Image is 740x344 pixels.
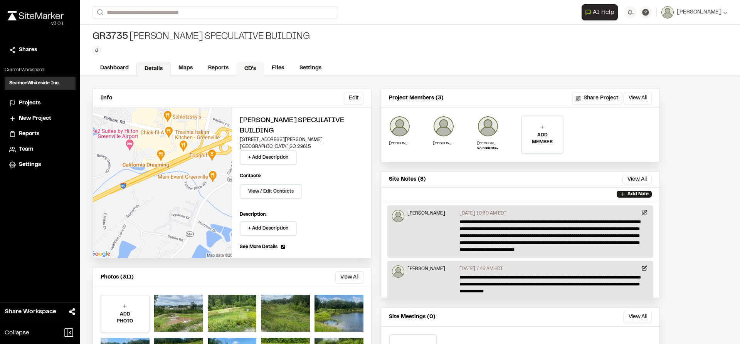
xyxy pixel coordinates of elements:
a: Projects [9,99,71,107]
button: Search [92,6,106,19]
a: New Project [9,114,71,123]
span: Share Workspace [5,307,56,316]
a: CD's [236,62,264,76]
h2: [PERSON_NAME] Speculative Building [240,116,363,136]
p: ADD PHOTO [101,311,149,325]
span: Reports [19,130,39,138]
h3: SeamonWhiteside Inc. [9,80,60,87]
button: [PERSON_NAME] [661,6,728,18]
a: Dashboard [92,61,136,76]
p: [DATE] 7:46 AM EDT [459,265,503,272]
p: ADD MEMBER [522,132,563,146]
p: Contacts: [240,173,261,180]
a: Files [264,61,292,76]
button: View All [622,175,652,184]
div: Open AI Assistant [582,4,621,20]
img: User [661,6,674,18]
button: Edit Tags [92,46,101,55]
a: Maps [171,61,200,76]
p: Site Notes (8) [389,175,426,184]
span: New Project [19,114,51,123]
a: Reports [9,130,71,138]
button: Share Project [572,92,622,104]
p: [PERSON_NAME] [477,140,499,146]
p: Current Workspace [5,67,76,74]
button: Edit [344,92,363,104]
div: Oh geez...please don't... [8,20,64,27]
p: [PERSON_NAME] [407,210,445,217]
button: View / Edit Contacts [240,184,302,199]
span: Settings [19,161,41,169]
img: Raphael Betit [392,265,404,278]
p: Add Note [627,191,649,198]
a: Details [136,62,171,76]
span: Collapse [5,328,29,337]
span: Shares [19,46,37,54]
img: rebrand.png [8,11,64,20]
p: [STREET_ADDRESS][PERSON_NAME] [240,136,363,143]
button: + Add Description [240,221,297,236]
span: GR3735 [92,31,128,43]
button: Open AI Assistant [582,4,618,20]
p: CA Field Representative [477,146,499,151]
span: Team [19,145,33,154]
div: [PERSON_NAME] Speculative Building [92,31,309,43]
p: [PERSON_NAME] [389,140,410,146]
a: Team [9,145,71,154]
p: Description: [240,211,363,218]
span: AI Help [593,8,614,17]
img: Katlyn Thomasson [477,116,499,137]
p: [DATE] 10:30 AM EDT [459,210,506,217]
button: View All [624,92,652,104]
p: [GEOGRAPHIC_DATA] , SC 29615 [240,143,363,150]
a: Settings [9,161,71,169]
p: [PERSON_NAME] [433,140,454,146]
button: + Add Description [240,150,297,165]
a: Shares [9,46,71,54]
span: [PERSON_NAME] [677,8,721,17]
p: [PERSON_NAME] [407,265,445,272]
span: See More Details [240,243,277,250]
p: Photos (311) [101,273,134,282]
p: Info [101,94,112,102]
a: Settings [292,61,329,76]
button: View All [624,311,652,323]
p: Project Members (3) [389,94,444,102]
img: Jake Shelley [433,116,454,137]
p: Site Meetings (0) [389,313,436,321]
img: Raphael Betit [389,116,410,137]
span: Projects [19,99,40,107]
img: Raphael Betit [392,210,404,222]
button: View All [335,271,363,284]
a: Reports [200,61,236,76]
